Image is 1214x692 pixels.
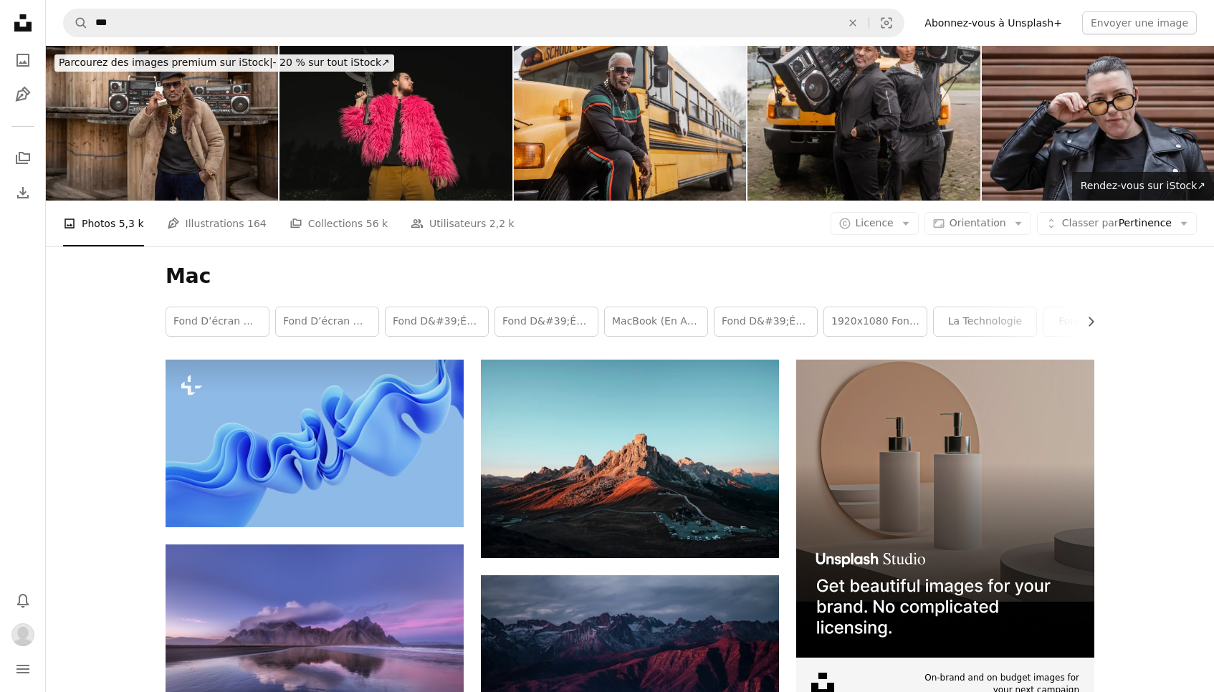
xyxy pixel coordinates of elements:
[59,57,273,68] span: Parcourez des images premium sur iStock |
[916,11,1071,34] a: Abonnez-vous à Unsplash+
[1062,216,1172,231] span: Pertinence
[9,655,37,683] button: Menu
[1043,307,1146,336] a: fonds d’écran
[824,307,927,336] a: 1920x1080 fond d’écran
[9,46,37,75] a: Photos
[279,46,512,201] img: Manteau de fourrure rose
[46,46,278,201] img: Style des années 1980 Bel homme noir avec boombox
[856,217,894,229] span: Licence
[166,307,269,336] a: Fond d’écran Mac
[495,307,598,336] a: fond d&#39;écran 8k
[411,201,515,246] a: Utilisateurs 2,2 k
[481,452,779,465] a: Formation rocheuse brune sous ciel bleu
[166,437,464,450] a: Rendu 3D, fond bleu moderne abstrait, rubans pliés macro, papier peint mode avec des calques ondu...
[869,9,904,37] button: Recherche de visuels
[514,46,746,201] img: 1980s style Handsome black man with boombox with a school bus
[1072,172,1214,201] a: Rendez-vous sur iStock↗
[796,360,1094,658] img: file-1715714113747-b8b0561c490eimage
[9,586,37,615] button: Notifications
[1078,307,1094,336] button: faire défiler la liste vers la droite
[166,264,1094,289] h1: Mac
[276,307,378,336] a: fond d’écran macbook
[64,9,88,37] button: Rechercher sur Unsplash
[247,216,267,231] span: 164
[166,360,464,527] img: Rendu 3D, fond bleu moderne abstrait, rubans pliés macro, papier peint mode avec des calques ondu...
[481,360,779,558] img: Formation rocheuse brune sous ciel bleu
[386,307,488,336] a: fond d&#39;écran du bureau
[837,9,869,37] button: Effacer
[11,623,34,646] img: Avatar de l’utilisateur thomas ribes
[63,9,904,37] form: Rechercher des visuels sur tout le site
[9,620,37,649] button: Profil
[9,178,37,207] a: Historique de téléchargement
[366,216,388,231] span: 56 k
[9,80,37,109] a: Illustrations
[9,144,37,173] a: Collections
[605,307,707,336] a: MacBook (en anglais)
[1037,212,1197,235] button: Classer parPertinence
[46,46,403,80] a: Parcourez des images premium sur iStock|- 20 % sur tout iStock↗
[1082,11,1197,34] button: Envoyer une image
[714,307,817,336] a: fond d&#39;écran d&#39;ordinateur portable
[831,212,919,235] button: Licence
[489,216,515,231] span: 2,2 k
[166,637,464,650] a: Photo de montagne
[747,46,980,201] img: 1980s Hip Hop style Handsome black man and a school bus
[924,212,1031,235] button: Orientation
[934,307,1036,336] a: La technologie
[290,201,388,246] a: Collections 56 k
[1062,217,1119,229] span: Classer par
[54,54,394,72] div: - 20 % sur tout iStock ↗
[167,201,267,246] a: Illustrations 164
[982,46,1214,201] img: Personne non binaire abaissant ses lunettes de soleil avec attitude devant la porte du volet roulant
[1081,180,1205,191] span: Rendez-vous sur iStock ↗
[950,217,1006,229] span: Orientation
[481,668,779,681] a: Photo aérienne des montagnes brunes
